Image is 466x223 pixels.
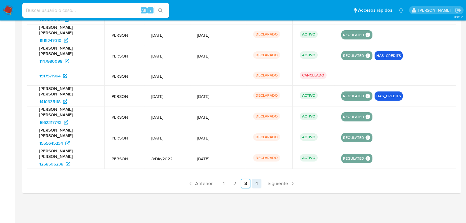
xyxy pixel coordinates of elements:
p: erika.juarez@mercadolibre.com.mx [418,7,453,13]
span: Alt [141,7,146,13]
button: search-icon [154,6,167,15]
span: 3.161.2 [454,14,463,19]
a: Notificaciones [398,8,404,13]
input: Buscar usuario o caso... [22,6,169,14]
span: s [150,7,151,13]
a: Salir [455,7,461,13]
span: Accesos rápidos [358,7,392,13]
